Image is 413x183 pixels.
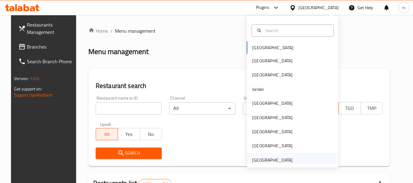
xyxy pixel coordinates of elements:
span: 1.0.0 [30,75,39,82]
span: Search [101,149,157,157]
span: All [98,130,116,139]
span: Search Branch Phone [27,58,75,65]
div: [GEOGRAPHIC_DATA] [252,142,293,149]
div: [GEOGRAPHIC_DATA] [252,128,293,135]
div: [GEOGRAPHIC_DATA] [252,57,293,64]
div: [GEOGRAPHIC_DATA] [252,100,293,107]
a: Search Branch Phone [13,54,80,69]
span: No [142,130,160,139]
label: Upsell [100,122,111,126]
a: Restaurants Management [13,17,80,39]
div: [GEOGRAPHIC_DATA] [252,157,293,163]
span: TGO [341,104,358,113]
button: All [96,128,118,140]
button: Yes [118,128,140,140]
span: Get support on: [14,85,42,93]
span: Yes [120,130,138,139]
button: TGO [338,102,361,114]
span: TMP [363,104,380,113]
span: Branches [27,43,75,50]
nav: breadcrumb [88,27,390,35]
div: All [243,102,309,115]
div: [GEOGRAPHIC_DATA] [252,114,293,121]
span: Restaurants Management [27,21,75,36]
a: Home [88,27,108,35]
div: Jordan [252,86,264,93]
a: Branches [13,39,80,54]
span: Version: [14,75,29,82]
span: Menu management [115,27,156,35]
button: TMP [360,102,383,114]
div: All [169,102,235,115]
button: Search [96,148,162,159]
button: No [140,128,162,140]
a: Support.OpsPlatform [14,91,53,99]
h2: Restaurant search [96,81,383,90]
h2: Menu management [88,47,149,57]
div: Plugins [256,4,269,11]
li: / [110,27,112,35]
div: [GEOGRAPHIC_DATA] [252,71,293,78]
input: Search for restaurant name or ID.. [96,102,162,115]
span: m [402,4,406,11]
div: [GEOGRAPHIC_DATA] [298,4,339,11]
input: Search [263,27,330,34]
